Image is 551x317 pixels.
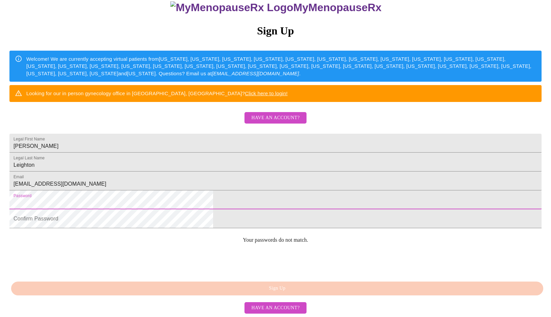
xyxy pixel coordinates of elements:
[212,71,299,76] em: [EMAIL_ADDRESS][DOMAIN_NAME]
[9,248,112,275] iframe: reCAPTCHA
[9,237,542,243] p: Your passwords do not match.
[243,119,308,125] a: Have an account?
[243,304,308,310] a: Have an account?
[244,112,306,124] button: Have an account?
[10,1,542,14] h3: MyMenopauseRx
[251,304,299,312] span: Have an account?
[170,1,293,14] img: MyMenopauseRx Logo
[26,53,536,80] div: Welcome! We are currently accepting virtual patients from [US_STATE], [US_STATE], [US_STATE], [US...
[9,25,542,37] h3: Sign Up
[251,114,299,122] span: Have an account?
[26,87,288,100] div: Looking for our in person gynecology office in [GEOGRAPHIC_DATA], [GEOGRAPHIC_DATA]?
[245,90,288,96] a: Click here to login!
[244,302,306,314] button: Have an account?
